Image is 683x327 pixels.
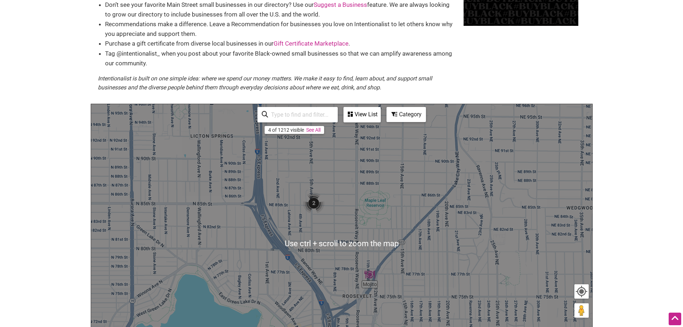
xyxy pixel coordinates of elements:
div: Filter by category [386,107,426,122]
a: Suggest a Business [314,1,367,8]
div: Scroll Back to Top [669,313,681,325]
input: Type to find and filter... [268,108,333,122]
li: Purchase a gift certificate from diverse local businesses in our . [105,39,456,48]
div: Type to search and filter [257,107,338,122]
em: Intentionalist is built on one simple idea: where we spend our money matters. We make it easy to ... [98,75,432,91]
div: View List [344,108,380,121]
li: Tag @intentionalist_ when you post about your favorite Black-owned small businesses so that we ca... [105,49,456,68]
button: Your Location [574,284,589,299]
div: 4 of 1212 visible [268,127,304,133]
div: Category [387,108,425,121]
div: Mojito [364,269,375,280]
a: See All [306,127,321,133]
button: Drag Pegman onto the map to open Street View [574,303,589,318]
div: 2 [303,192,324,214]
div: See a list of the visible businesses [343,107,381,122]
li: Recommendations make a difference. Leave a Recommendation for businesses you love on Intentionali... [105,19,456,39]
a: Gift Certificate Marketplace [274,40,348,47]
